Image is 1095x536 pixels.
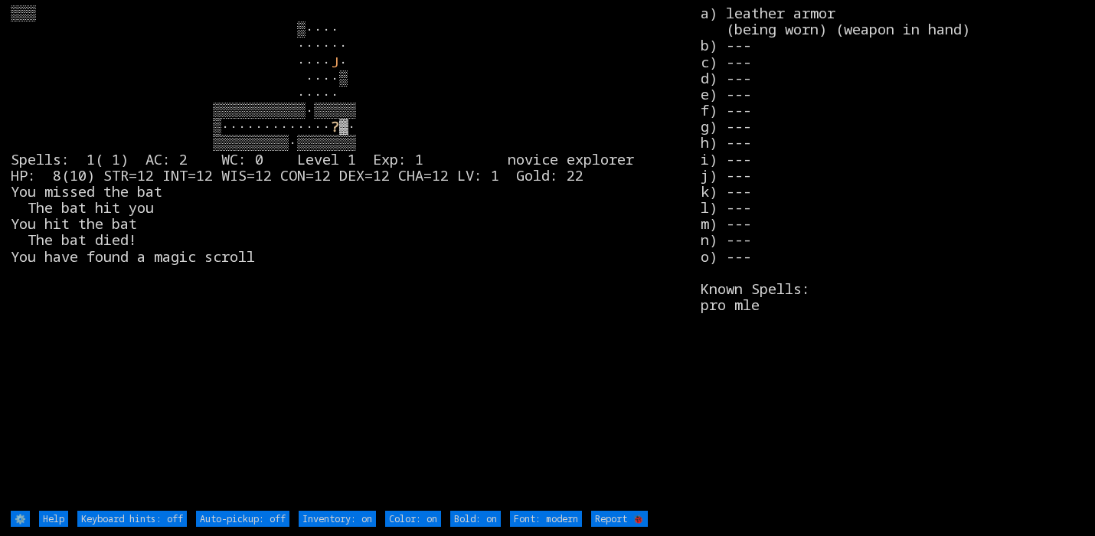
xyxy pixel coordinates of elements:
input: Inventory: on [299,511,376,527]
input: Font: modern [510,511,582,527]
stats: a) leather armor (being worn) (weapon in hand) b) --- c) --- d) --- e) --- f) --- g) --- h) --- i... [701,5,1084,509]
input: Help [39,511,68,527]
font: ? [331,116,339,136]
input: Auto-pickup: off [196,511,289,527]
larn: ▒▒▒ ▒···· ······ ···· · ····▒ ····· ▒▒▒▒▒▒▒▒▒▒▒·▒▒▒▒▒ ▒············· ▓· ▒▒▒▒▒▒▒▒▒·▒▒▒▒▒▒▒ Spells:... [11,5,701,509]
input: ⚙️ [11,511,30,527]
input: Keyboard hints: off [77,511,187,527]
font: J [331,52,339,72]
input: Bold: on [450,511,501,527]
input: Color: on [385,511,441,527]
input: Report 🐞 [591,511,648,527]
